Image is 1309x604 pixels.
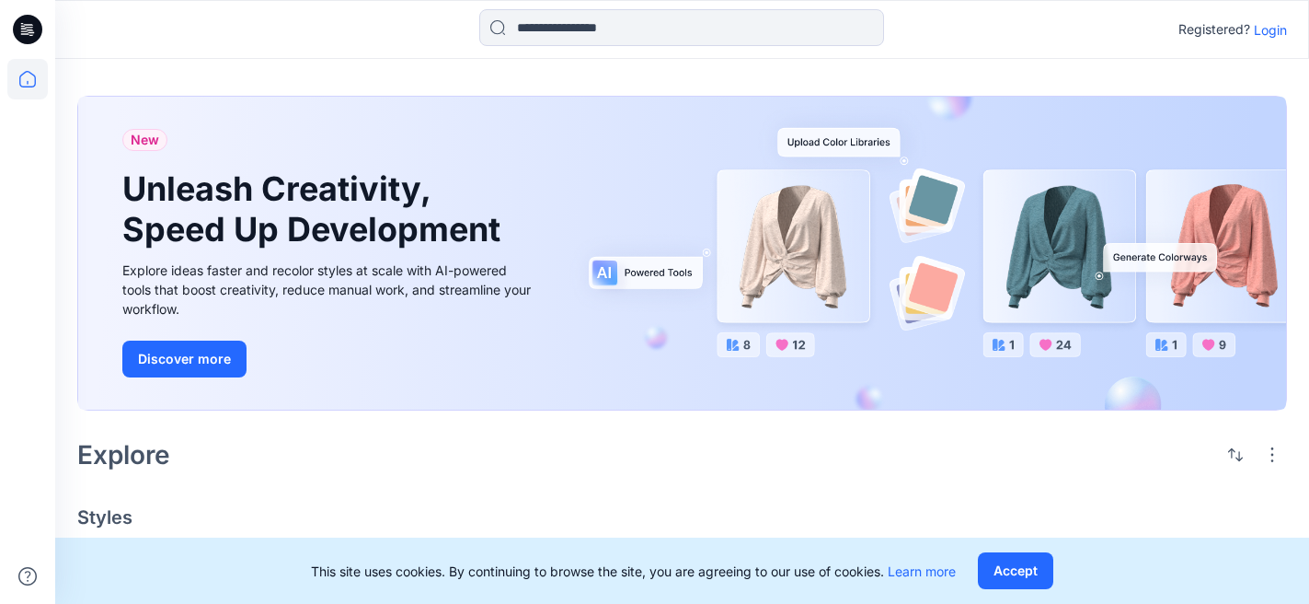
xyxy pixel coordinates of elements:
h2: Explore [77,440,170,470]
h4: Styles [77,506,1287,528]
button: Discover more [122,341,247,377]
h1: Unleash Creativity, Speed Up Development [122,169,509,249]
p: Login [1254,20,1287,40]
p: Registered? [1178,18,1250,41]
button: Accept [978,552,1053,589]
div: Explore ideas faster and recolor styles at scale with AI-powered tools that boost creativity, red... [122,261,536,319]
a: Learn more [888,563,956,579]
span: New [131,129,159,151]
a: Discover more [122,341,536,377]
p: This site uses cookies. By continuing to browse the site, you are agreeing to our use of cookies. [311,562,956,581]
